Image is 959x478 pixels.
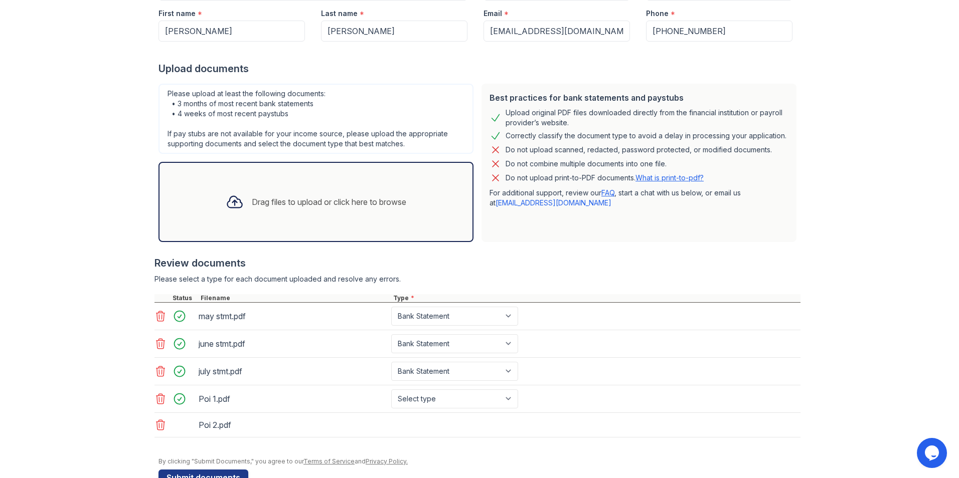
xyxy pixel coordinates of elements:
[158,84,473,154] div: Please upload at least the following documents: • 3 months of most recent bank statements • 4 wee...
[171,294,199,302] div: Status
[199,417,387,433] div: Poi 2.pdf
[506,158,667,170] div: Do not combine multiple documents into one file.
[199,294,391,302] div: Filename
[199,308,387,324] div: may stmt.pdf
[154,274,801,284] div: Please select a type for each document uploaded and resolve any errors.
[391,294,801,302] div: Type
[158,9,196,19] label: First name
[158,457,801,465] div: By clicking "Submit Documents," you agree to our and
[303,457,355,465] a: Terms of Service
[601,188,614,197] a: FAQ
[154,256,801,270] div: Review documents
[158,62,801,76] div: Upload documents
[917,438,949,468] iframe: chat widget
[252,196,406,208] div: Drag files to upload or click here to browse
[490,92,788,104] div: Best practices for bank statements and paystubs
[366,457,408,465] a: Privacy Policy.
[506,108,788,128] div: Upload original PDF files downloaded directly from the financial institution or payroll provider’...
[490,188,788,208] p: For additional support, review our , start a chat with us below, or email us at
[506,130,786,142] div: Correctly classify the document type to avoid a delay in processing your application.
[506,144,772,156] div: Do not upload scanned, redacted, password protected, or modified documents.
[321,9,358,19] label: Last name
[635,173,704,182] a: What is print-to-pdf?
[496,198,611,207] a: [EMAIL_ADDRESS][DOMAIN_NAME]
[199,363,387,379] div: july stmt.pdf
[484,9,502,19] label: Email
[506,173,704,183] p: Do not upload print-to-PDF documents.
[199,336,387,352] div: june stmt.pdf
[646,9,669,19] label: Phone
[199,391,387,407] div: Poi 1.pdf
